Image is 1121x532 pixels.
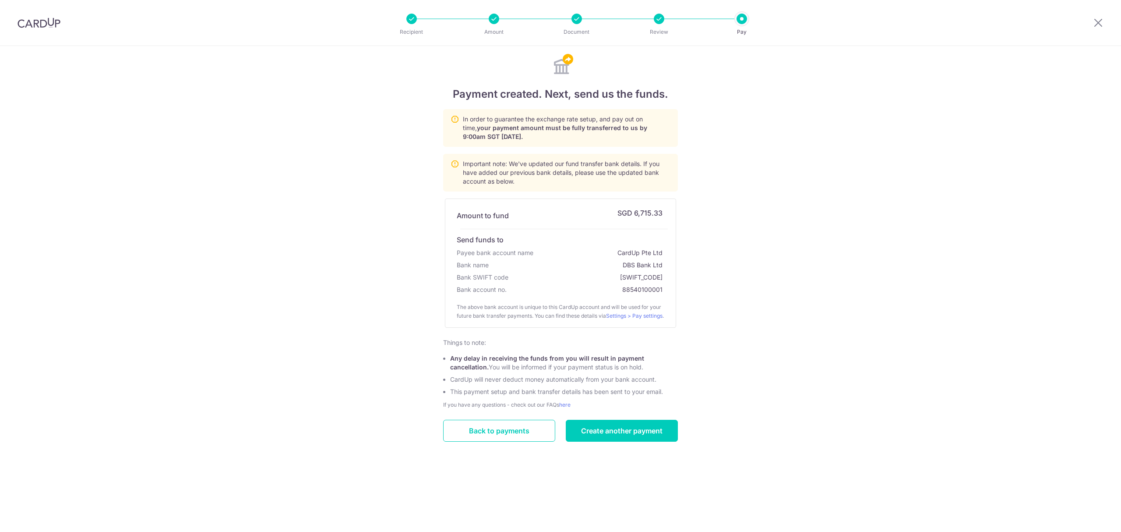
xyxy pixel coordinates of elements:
[443,420,555,442] a: Back to payments
[450,355,644,371] span: Any delay in receiving the funds from you will result in payment cancellation.
[457,259,490,271] div: Bank name
[450,375,678,384] li: CardUp will never deduct money automatically from your bank account.
[18,18,60,28] img: CardUp
[457,247,535,259] div: Payee bank account name
[457,233,505,247] div: Send funds to
[622,284,664,296] div: 88540100001
[709,28,774,36] p: Pay
[623,259,664,271] div: DBS Bank Ltd
[559,401,571,408] a: here
[1065,506,1112,528] iframe: Opens a widget where you can find more information
[462,28,526,36] p: Amount
[452,296,669,320] div: The above bank account is unique to this CardUp account and will be used for your future bank tra...
[544,28,609,36] p: Document
[463,124,647,140] span: your payment amount must be fully transferred to us by 9:00am SGT [DATE].
[443,86,678,102] h4: Payment created. Next, send us the funds.
[450,354,678,372] li: You will be informed if your payment status is on hold.
[617,247,664,259] div: CardUp Pte Ltd
[463,115,670,141] p: In order to guarantee the exchange rate setup, and pay out on time,
[379,28,444,36] p: Recipient
[566,420,678,442] a: Create another payment
[620,271,664,284] div: [SWIFT_CODE]
[457,210,509,221] h4: Amount to fund
[463,160,670,186] p: Important note: We've updated our fund transfer bank details. If you have added our previous bank...
[457,271,510,284] div: Bank SWIFT code
[617,206,664,225] div: SGD 6,715.33
[450,387,678,396] li: This payment setup and bank transfer details has been sent to your email.
[443,338,678,347] div: Things to note:
[606,312,663,319] a: Settings > Pay settings
[457,284,508,296] div: Bank account no.
[627,28,691,36] p: Review
[443,401,678,409] div: If you have any questions - check out our FAQs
